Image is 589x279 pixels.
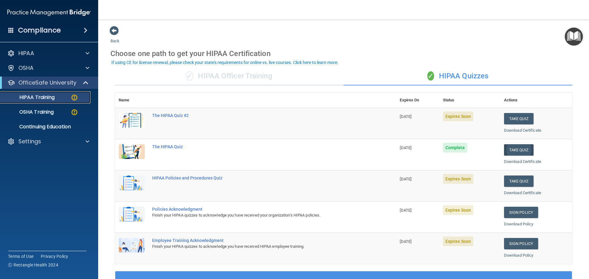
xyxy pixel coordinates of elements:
button: Open Resource Center [565,28,583,46]
a: Back [110,31,119,43]
th: Status [439,93,500,108]
span: Expires Soon [443,205,473,215]
h4: Compliance [18,26,61,35]
span: [DATE] [400,114,411,119]
span: [DATE] [400,239,411,244]
a: Terms of Use [8,253,33,259]
span: [DATE] [400,177,411,181]
a: Sign Policy [504,238,538,249]
div: HIPAA Officer Training [115,67,344,85]
button: Take Quiz [504,113,533,124]
span: [DATE] [400,145,411,150]
p: Continuing Education [4,124,88,130]
button: Take Quiz [504,144,533,156]
a: HIPAA [7,50,89,57]
div: Finish your HIPAA quizzes to acknowledge you have received your organization’s HIPAA policies. [152,212,365,219]
p: OSHA Training [4,109,54,115]
a: Sign Policy [504,207,538,218]
button: If using CE for license renewal, please check your state's requirements for online vs. live cours... [110,59,339,66]
img: warning-circle.0cc9ac19.png [71,108,78,116]
span: Complete [443,143,467,153]
a: OSHA [7,64,89,72]
div: The HIPAA Quiz #2 [152,113,365,118]
span: Ⓒ Rectangle Health 2024 [8,262,58,268]
span: ✓ [427,71,434,81]
a: Download Certificate [504,128,541,133]
span: Expires Soon [443,111,473,121]
div: Choose one path to get your HIPAA Certification [110,45,577,62]
p: OSHA [18,64,34,72]
img: warning-circle.0cc9ac19.png [71,94,78,101]
div: Finish your HIPAA quizzes to acknowledge you have received HIPAA employee training. [152,243,365,250]
th: Expires On [396,93,439,108]
p: HIPAA Training [4,94,55,100]
a: Download Policy [504,253,533,258]
div: Policies Acknowledgment [152,207,365,212]
button: Take Quiz [504,175,533,187]
p: OfficeSafe University [18,79,76,86]
a: Privacy Policy [41,253,68,259]
p: Settings [18,138,41,145]
a: Download Certificate [504,159,541,164]
span: [DATE] [400,208,411,213]
img: PMB logo [7,6,91,19]
div: If using CE for license renewal, please check your state's requirements for online vs. live cours... [111,60,338,65]
span: ✓ [186,71,193,81]
p: HIPAA [18,50,34,57]
a: Settings [7,138,89,145]
div: Employee Training Acknowledgment [152,238,365,243]
div: HIPAA Quizzes [344,67,572,85]
a: OfficeSafe University [7,79,89,86]
span: Expires Soon [443,236,473,246]
span: Expires Soon [443,174,473,184]
a: Download Certificate [504,190,541,195]
div: The HIPAA Quiz [152,144,365,149]
div: HIPAA Policies and Procedures Quiz [152,175,365,180]
a: Download Policy [504,222,533,226]
th: Name [115,93,148,108]
th: Actions [500,93,572,108]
